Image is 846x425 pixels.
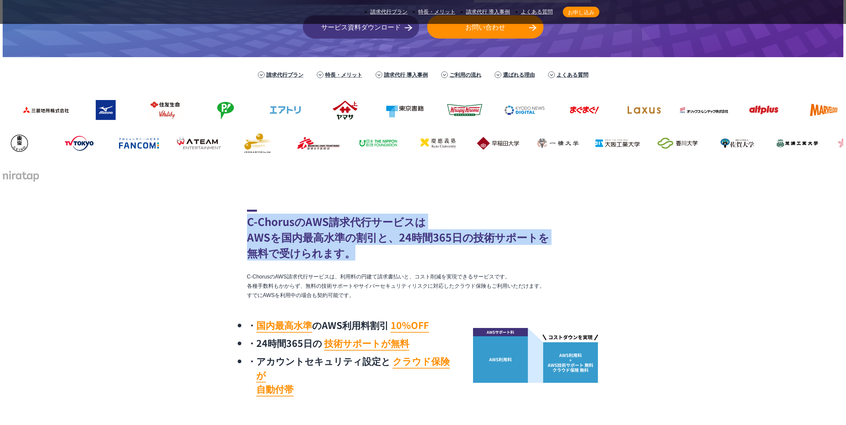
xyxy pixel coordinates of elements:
img: テレビ東京 [41,130,94,157]
img: 一橋大学 [520,130,573,157]
img: ヤマサ醤油 [307,97,360,123]
a: お問い合わせ [427,15,544,39]
a: よくある質問 [521,9,553,15]
img: オリックス・レンテック [666,97,719,123]
a: 特長・メリット [418,9,455,15]
img: クリスピー・クリーム・ドーナツ [426,97,480,123]
a: 請求代行 導入事例 [466,9,510,15]
img: 共同通信デジタル [486,97,540,123]
mark: 国内最高水準 [256,318,312,333]
span: お問い合わせ [427,22,544,32]
img: 住友生命保険相互 [127,97,181,123]
img: 日本財団 [340,130,393,157]
img: AWS請求代行で大幅な割引が実現できる仕組み [473,328,599,383]
img: まぐまぐ [546,97,599,123]
p: C-ChorusのAWS請求代行サービスは、利用料の円建て請求書払いと、コスト削減を実現できるサービスです。 各種手数料もかからず、無料の技術サポートやサイバーセキュリティリスクに対応したクラウ... [247,272,599,300]
li: アカウントセキュリティ設定と [247,354,456,396]
img: オルトプラス [726,97,779,123]
mark: 10%OFF [391,318,429,333]
img: 大阪工業大学 [579,130,633,157]
a: サービス資料ダウンロード [303,15,419,39]
img: ファンコミュニケーションズ [101,130,154,157]
a: お申し込み [563,7,599,17]
li: 24時間365日の [247,336,456,350]
img: エアトリ [247,97,300,123]
img: 早稲田大学 [460,130,513,157]
a: 請求代行プラン [266,70,303,79]
a: 請求代行 導入事例 [384,70,428,79]
img: クリーク・アンド・リバー [220,130,274,157]
img: 三菱地所 [8,97,61,123]
span: サービス資料ダウンロード [303,22,419,32]
mark: クラウド保険が 自動付帯 [256,354,450,396]
img: エイチーム [161,130,214,157]
a: 特長・メリット [325,70,362,79]
li: のAWS利用料割引 [247,318,456,332]
span: お申し込み [563,8,599,16]
a: 選ばれる理由 [503,70,535,79]
img: 香川大学 [639,130,692,157]
img: 慶應義塾 [400,130,453,157]
img: マーベラス [786,97,839,123]
img: 芝浦工業大学 [759,130,812,157]
img: ラクサス・テクノロジーズ [606,97,659,123]
a: 請求代行プラン [370,9,408,15]
mark: 技術サポートが無料 [324,336,409,351]
img: 佐賀大学 [699,130,752,157]
h2: C-ChorusのAWS請求代行サービスは AWSを国内最高水準の割引と、24時間365日の技術サポートを 無料で受けられます。 [247,210,599,261]
a: よくある質問 [556,70,588,79]
img: ミズノ [67,97,121,123]
img: 国境なき医師団 [280,130,333,157]
a: ご利用の流れ [449,70,481,79]
img: 東京書籍 [367,97,420,123]
img: フジモトHD [187,97,240,123]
